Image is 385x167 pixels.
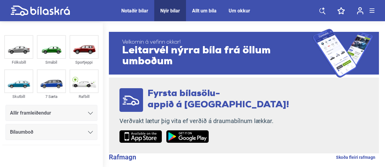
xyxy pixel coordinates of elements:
[357,7,364,15] img: user-login.svg
[229,8,250,14] a: Um okkur
[70,93,99,100] div: Rafbíll
[122,45,312,67] span: Leitarvél nýrra bíla frá öllum umboðum
[37,59,66,66] div: Smábíl
[37,93,66,100] div: 7 Sæta
[148,89,289,110] span: Fyrsta bílasölu- appið á [GEOGRAPHIC_DATA]!
[4,59,33,66] div: Fólksbíll
[121,8,148,14] a: Notaðir bílar
[10,128,33,136] span: Bílaumboð
[10,109,51,117] span: Allir framleiðendur
[119,117,289,125] p: Verðvakt lætur þig vita ef verðið á draumabílnum lækkar.
[160,8,180,14] a: Nýir bílar
[192,8,217,14] a: Allt um bíla
[109,153,136,161] b: Rafmagn
[336,153,375,161] a: Skoða fleiri rafmagn
[4,93,33,100] div: Skutbíll
[109,29,379,78] a: Velkomin á vefinn okkar!Leitarvél nýrra bíla frá öllum umboðum
[122,39,312,45] span: Velkomin á vefinn okkar!
[70,59,99,66] div: Sportjeppi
